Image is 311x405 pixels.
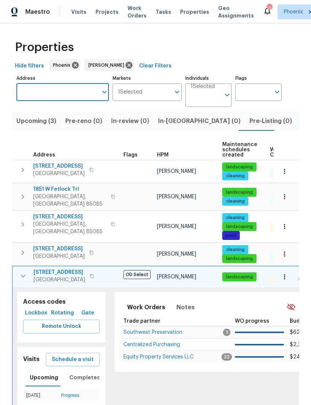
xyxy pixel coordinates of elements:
[118,89,142,95] span: 1 Selected
[176,302,195,313] span: Notes
[29,322,94,331] span: Remote Unlock
[157,152,169,158] span: HPM
[185,76,232,80] label: Individuals
[33,221,106,235] span: [GEOGRAPHIC_DATA], [GEOGRAPHIC_DATA] 85085
[271,197,293,203] span: 4 Done
[172,87,182,97] button: Open
[34,269,85,276] span: [STREET_ADDRESS]
[155,9,171,15] span: Tasks
[52,355,94,364] span: Schedule a visit
[222,142,257,158] span: Maintenance schedules created
[33,152,55,158] span: Address
[33,170,85,177] span: [GEOGRAPHIC_DATA]
[271,253,292,259] span: 3 Done
[223,232,239,239] span: pool
[123,330,182,335] a: Southwest Preservation
[191,83,215,90] span: 1 Selected
[23,298,100,306] h5: Access codes
[30,373,58,382] span: Upcoming
[16,116,56,126] span: Upcoming (3)
[136,59,175,73] button: Clear Filters
[23,306,49,320] button: Lockbox
[79,309,97,318] span: Gate
[157,224,196,229] span: [PERSON_NAME]
[26,309,46,318] span: Lockbox
[223,274,256,280] span: landscaping
[284,8,303,16] span: Phoenix
[123,354,194,360] span: Equity Property Services LLC
[16,76,109,80] label: Address
[235,76,282,80] label: Flags
[157,194,196,199] span: [PERSON_NAME]
[61,393,79,398] a: Progress
[139,61,172,71] span: Clear Filters
[25,8,50,16] span: Maestro
[271,224,287,231] span: 1 QC
[218,4,254,19] span: Geo Assignments
[76,306,100,320] button: Gate
[223,215,248,221] span: cleaning
[223,164,256,170] span: landscaping
[15,44,74,51] span: Properties
[157,169,196,174] span: [PERSON_NAME]
[23,320,100,333] button: Remote Unlock
[223,189,256,196] span: landscaping
[123,330,182,335] span: Southwest Preservation
[23,390,58,401] td: [DATE]
[12,59,47,73] button: Hide filters
[267,4,272,12] div: 12
[69,373,101,382] span: Completed
[235,319,269,324] span: WO progress
[49,59,80,71] div: Phoenix
[157,251,196,257] span: [PERSON_NAME]
[33,213,106,221] span: [STREET_ADDRESS]
[157,274,196,279] span: [PERSON_NAME]
[123,355,194,359] a: Equity Property Services LLC
[49,306,76,320] button: Rotating
[33,193,106,208] span: [GEOGRAPHIC_DATA], [GEOGRAPHIC_DATA] 85085
[180,8,209,16] span: Properties
[95,8,119,16] span: Projects
[223,247,248,253] span: cleaning
[85,59,134,71] div: [PERSON_NAME]
[223,256,256,262] span: landscaping
[88,61,127,69] span: [PERSON_NAME]
[158,116,241,126] span: In-[GEOGRAPHIC_DATA] (0)
[272,87,282,97] button: Open
[33,253,85,260] span: [GEOGRAPHIC_DATA]
[123,342,180,347] a: Centralized Purchasing
[223,224,256,230] span: landscaping
[123,270,151,279] span: OD Select
[222,90,232,100] button: Open
[222,353,232,361] span: 22
[111,116,149,126] span: In-review (0)
[33,186,106,193] span: 1851 W Fetlock Trl
[99,87,110,97] button: Open
[223,198,248,205] span: cleaning
[113,76,182,80] label: Markets
[223,173,248,179] span: cleaning
[34,276,85,284] span: [GEOGRAPHIC_DATA]
[53,61,73,69] span: Phoenix
[290,319,309,324] span: Budget
[123,152,138,158] span: Flags
[65,116,102,126] span: Pre-reno (0)
[15,61,44,71] span: Hide filters
[271,276,287,282] span: 1 QC
[71,8,87,16] span: Visits
[128,4,147,19] span: Work Orders
[52,309,73,318] span: Rotating
[271,170,293,176] span: 11 Done
[33,162,85,170] span: [STREET_ADDRESS]
[33,245,85,253] span: [STREET_ADDRESS]
[249,116,292,126] span: Pre-Listing (0)
[127,302,165,313] span: Work Orders
[23,355,40,363] h5: Visits
[223,329,230,336] span: 1
[123,319,160,324] span: Trade partner
[46,353,100,367] button: Schedule a visit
